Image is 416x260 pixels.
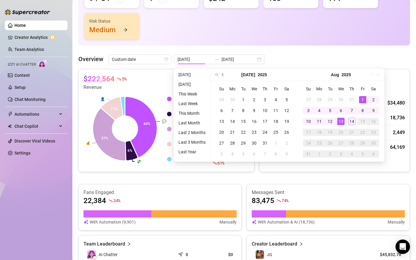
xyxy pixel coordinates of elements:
[229,150,236,158] div: 4
[316,107,323,114] div: 4
[216,116,227,127] td: 2025-07-13
[314,149,325,159] td: 2025-09-01
[251,107,258,114] div: 9
[325,105,336,116] td: 2025-08-05
[238,116,249,127] td: 2025-07-15
[38,59,48,68] img: AI Chatter
[229,96,236,103] div: 30
[337,96,345,103] div: 30
[99,251,118,258] span: AI Chatter
[370,129,377,136] div: 23
[316,96,323,103] div: 28
[249,83,260,94] th: We
[272,129,279,136] div: 25
[368,149,379,159] td: 2025-09-06
[336,149,346,159] td: 2025-09-03
[178,251,184,257] span: send
[251,150,258,158] div: 6
[176,119,208,127] li: Last Month
[346,94,357,105] td: 2025-07-31
[251,129,258,136] div: 23
[325,149,336,159] td: 2025-09-02
[305,139,312,147] div: 24
[238,127,249,138] td: 2025-07-22
[390,144,405,151] div: 64,169
[326,139,334,147] div: 26
[326,96,334,103] div: 29
[176,148,208,155] li: Last Year
[251,139,258,147] div: 30
[326,118,334,125] div: 12
[162,119,166,124] text: 💬
[272,139,279,147] div: 1
[281,83,292,94] th: Sa
[314,116,325,127] td: 2025-08-11
[227,94,238,105] td: 2025-06-30
[303,127,314,138] td: 2025-08-17
[216,105,227,116] td: 2025-07-06
[87,250,96,259] img: izzy-ai-chatter-avatar-DDCN_rTZ.svg
[252,189,405,196] article: Messages Sent
[357,149,368,159] td: 2025-09-05
[216,94,227,105] td: 2025-06-29
[314,83,325,94] th: Mo
[176,81,208,88] li: [DATE]
[303,105,314,116] td: 2025-08-03
[303,138,314,149] td: 2025-08-24
[240,107,247,114] div: 8
[368,83,379,94] th: Sa
[84,196,106,205] article: 22,384
[240,139,247,147] div: 29
[336,127,346,138] td: 2025-08-20
[137,159,141,164] text: 💸
[281,149,292,159] td: 2025-08-09
[331,69,339,81] button: Choose a month
[216,149,227,159] td: 2025-08-03
[283,107,290,114] div: 12
[272,96,279,103] div: 4
[346,105,357,116] td: 2025-08-07
[337,150,345,158] div: 3
[348,107,355,114] div: 7
[260,149,270,159] td: 2025-08-07
[368,116,379,127] td: 2025-08-16
[216,138,227,149] td: 2025-07-27
[303,94,314,105] td: 2025-07-27
[260,138,270,149] td: 2025-07-31
[261,139,269,147] div: 31
[260,94,270,105] td: 2025-07-03
[14,85,26,90] a: Setup
[227,83,238,94] th: Mo
[216,127,227,138] td: 2025-07-20
[89,18,134,24] div: Risk Status
[127,240,131,248] span: right
[14,33,63,42] a: Creator Analytics exclamation-circle
[342,69,351,81] button: Choose a year
[222,56,256,63] input: End date
[336,105,346,116] td: 2025-08-06
[337,129,345,136] div: 20
[314,105,325,116] td: 2025-08-04
[283,139,290,147] div: 2
[258,219,315,225] article: With Automation & AI (18,736)
[348,118,355,125] div: 14
[218,129,225,136] div: 20
[272,107,279,114] div: 11
[249,105,260,116] td: 2025-07-09
[390,114,405,121] div: 18,736
[14,121,57,131] span: Chat Copilot
[305,118,312,125] div: 10
[241,69,255,81] button: Choose a month
[368,105,379,116] td: 2025-08-09
[267,252,272,257] span: JG
[227,127,238,138] td: 2025-07-21
[252,219,257,225] img: svg%3e
[8,124,12,128] img: Chat Copilot
[346,116,357,127] td: 2025-08-14
[337,107,345,114] div: 6
[357,83,368,94] th: Fr
[370,96,377,103] div: 2
[249,116,260,127] td: 2025-07-16
[109,199,113,203] span: fall
[186,252,188,258] article: 0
